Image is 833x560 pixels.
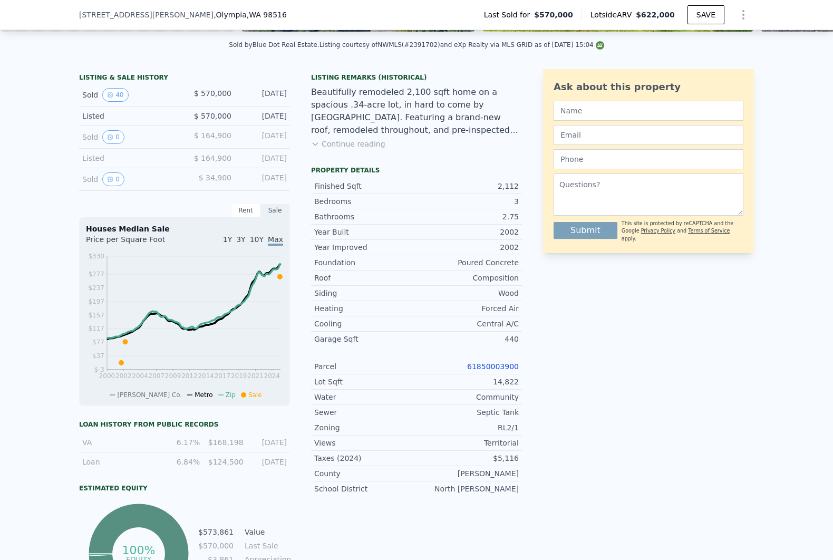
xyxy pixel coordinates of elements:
div: Parcel [314,361,416,372]
div: 2.75 [416,211,519,222]
a: 61850003900 [467,362,519,371]
tspan: $117 [88,325,104,332]
td: Value [243,526,290,538]
tspan: 2004 [132,372,148,380]
div: Loan history from public records [79,420,290,429]
tspan: $157 [88,312,104,319]
div: [PERSON_NAME] [416,468,519,479]
div: Finished Sqft [314,181,416,191]
div: Heating [314,303,416,314]
div: [DATE] [240,153,287,163]
tspan: 2017 [215,372,231,380]
input: Name [554,101,743,121]
span: Sale [248,391,262,399]
div: Septic Tank [416,407,519,418]
div: This site is protected by reCAPTCHA and the Google and apply. [622,220,743,243]
div: Garage Sqft [314,334,416,344]
button: View historical data [102,172,124,186]
div: Listed [82,111,176,121]
div: Sold [82,130,176,144]
button: View historical data [102,88,128,102]
div: Bathrooms [314,211,416,222]
div: Views [314,438,416,448]
div: [DATE] [250,457,287,467]
div: Rent [231,204,260,217]
div: Lot Sqft [314,376,416,387]
div: $5,116 [416,453,519,464]
span: Zip [226,391,236,399]
div: Sold by Blue Dot Real Estate . [229,41,319,49]
div: 6.84% [163,457,200,467]
tspan: 2002 [115,372,132,380]
div: RL2/1 [416,422,519,433]
div: Beautifully remodeled 2,100 sqft home on a spacious .34-acre lot, in hard to come by [GEOGRAPHIC_... [311,86,522,137]
a: Terms of Service [688,228,730,234]
div: LISTING & SALE HISTORY [79,73,290,84]
span: [STREET_ADDRESS][PERSON_NAME] [79,9,214,20]
div: Bedrooms [314,196,416,207]
tspan: $237 [88,284,104,292]
tspan: $277 [88,271,104,278]
span: Lotside ARV [590,9,636,20]
span: 10Y [250,235,264,244]
tspan: 2012 [181,372,198,380]
div: $168,198 [206,437,243,448]
div: 3 [416,196,519,207]
div: 6.17% [163,437,200,448]
div: Poured Concrete [416,257,519,268]
span: $ 164,900 [194,154,231,162]
div: Foundation [314,257,416,268]
div: VA [82,437,157,448]
div: Listed [82,153,176,163]
div: [DATE] [240,111,287,121]
div: [DATE] [240,130,287,144]
span: , WA 98516 [247,11,287,19]
div: [DATE] [240,88,287,102]
div: 2002 [416,227,519,237]
div: Sewer [314,407,416,418]
div: Cooling [314,318,416,329]
div: 440 [416,334,519,344]
div: Sold [82,172,176,186]
span: $ 34,900 [199,173,231,182]
div: Community [416,392,519,402]
span: $ 164,900 [194,131,231,140]
div: Siding [314,288,416,298]
span: $622,000 [636,11,675,19]
div: Taxes (2024) [314,453,416,464]
span: $570,000 [534,9,573,20]
div: Houses Median Sale [86,224,283,234]
div: Composition [416,273,519,283]
button: Submit [554,222,617,239]
div: 2,112 [416,181,519,191]
tspan: 2021 [247,372,264,380]
div: Roof [314,273,416,283]
div: Water [314,392,416,402]
div: Property details [311,166,522,175]
tspan: $197 [88,298,104,305]
div: Territorial [416,438,519,448]
tspan: 2009 [165,372,181,380]
tspan: $330 [88,253,104,260]
button: View historical data [102,130,124,144]
tspan: 2019 [231,372,247,380]
div: Wood [416,288,519,298]
input: Phone [554,149,743,169]
div: Price per Square Foot [86,234,185,251]
div: School District [314,484,416,494]
div: County [314,468,416,479]
div: Estimated Equity [79,484,290,493]
div: Sold [82,88,176,102]
div: Year Improved [314,242,416,253]
tspan: 100% [122,544,155,557]
td: $573,861 [198,526,234,538]
span: $ 570,000 [194,89,231,98]
div: 14,822 [416,376,519,387]
span: , Olympia [214,9,287,20]
button: Continue reading [311,139,385,149]
div: Forced Air [416,303,519,314]
tspan: $-3 [94,366,104,373]
tspan: 2024 [264,372,280,380]
span: [PERSON_NAME] Co. [117,391,182,399]
div: 2002 [416,242,519,253]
